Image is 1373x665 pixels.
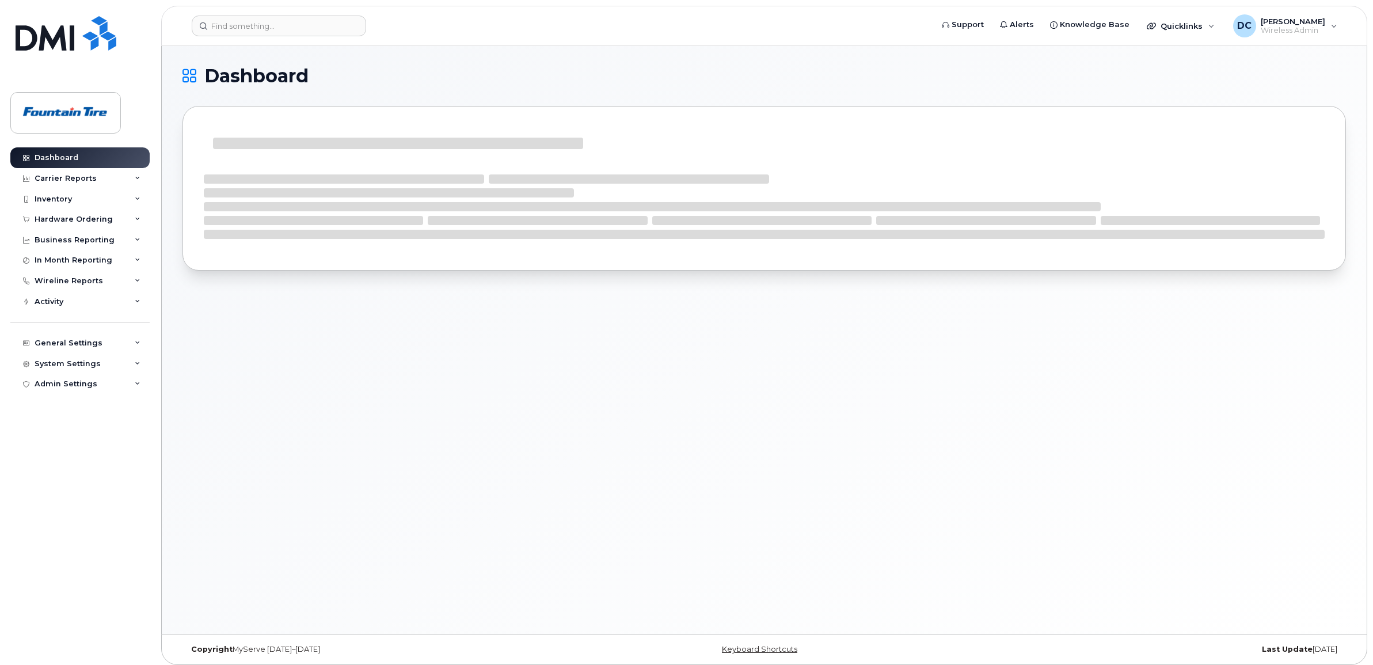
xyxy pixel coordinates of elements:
div: MyServe [DATE]–[DATE] [182,645,571,654]
strong: Copyright [191,645,233,653]
strong: Last Update [1262,645,1313,653]
span: Dashboard [204,67,309,85]
a: Keyboard Shortcuts [722,645,797,653]
div: [DATE] [958,645,1346,654]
